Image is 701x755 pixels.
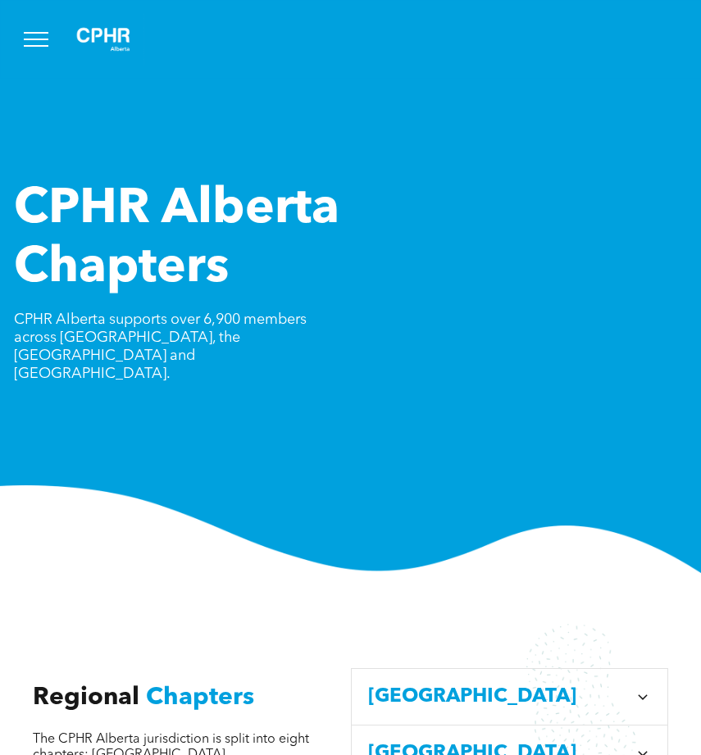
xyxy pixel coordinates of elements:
[368,682,629,712] span: [GEOGRAPHIC_DATA]
[62,13,144,66] img: A white background with a few lines on it
[14,312,307,381] span: CPHR Alberta supports over 6,900 members across [GEOGRAPHIC_DATA], the [GEOGRAPHIC_DATA] and [GEO...
[146,685,254,710] span: Chapters
[15,18,57,61] button: menu
[33,685,139,710] span: Regional
[14,185,339,293] span: CPHR Alberta Chapters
